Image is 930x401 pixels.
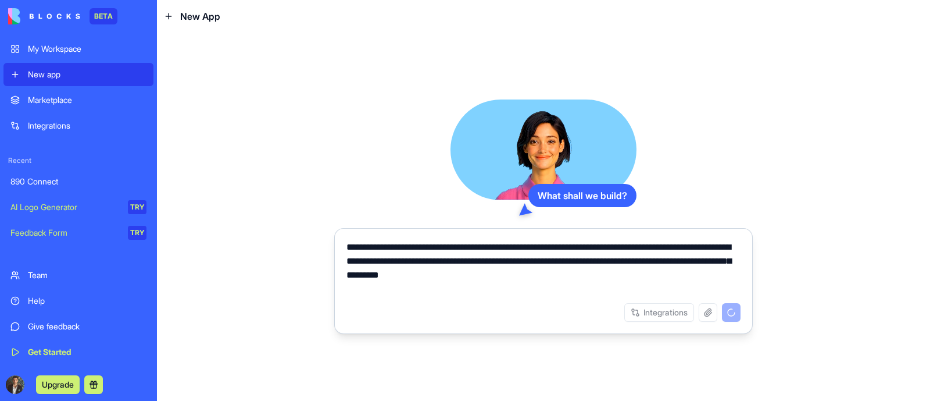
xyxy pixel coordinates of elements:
[3,340,153,364] a: Get Started
[6,375,24,394] img: ACg8ocJVQLntGIJvOu_x1g6PeykmXe9hrnGa0EeFFgjWaxEmuLEMy2mW=s96-c
[28,94,146,106] div: Marketplace
[8,8,117,24] a: BETA
[3,196,153,219] a: AI Logo GeneratorTRY
[28,321,146,332] div: Give feedback
[3,63,153,86] a: New app
[28,120,146,132] div: Integrations
[28,43,146,55] div: My Workspace
[28,346,146,358] div: Get Started
[3,37,153,61] a: My Workspace
[128,226,146,240] div: TRY
[36,378,80,390] a: Upgrade
[528,184,636,207] div: What shall we build?
[3,88,153,112] a: Marketplace
[3,289,153,313] a: Help
[8,8,80,24] img: logo
[90,8,117,24] div: BETA
[10,176,146,187] div: 890 Connect
[3,170,153,193] a: 890 Connect
[3,315,153,338] a: Give feedback
[28,69,146,80] div: New app
[3,264,153,287] a: Team
[36,375,80,394] button: Upgrade
[28,269,146,281] div: Team
[10,227,120,239] div: Feedback Form
[28,295,146,307] div: Help
[180,9,220,23] span: New App
[3,114,153,137] a: Integrations
[3,221,153,244] a: Feedback FormTRY
[10,201,120,213] div: AI Logo Generator
[3,156,153,165] span: Recent
[128,200,146,214] div: TRY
